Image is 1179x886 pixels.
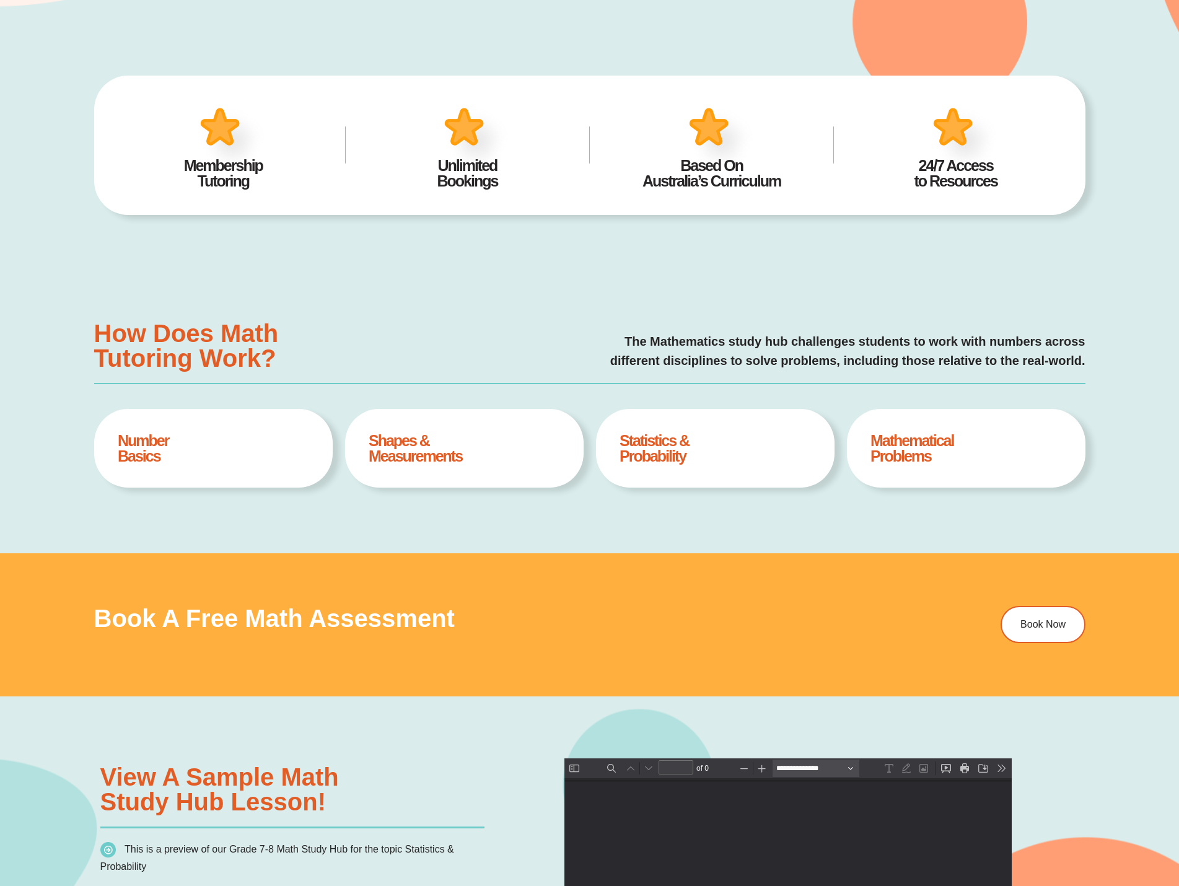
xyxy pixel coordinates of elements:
iframe: Chat Widget [1117,827,1179,886]
img: icon-list.png [100,842,116,857]
a: Book Now [1001,606,1085,643]
span: of ⁨0⁩ [130,1,149,19]
h4: Number Basics [118,433,309,464]
span: Book Now [1020,620,1066,629]
button: Draw [333,1,351,19]
button: Add or edit images [351,1,368,19]
span: This is a preview of our Grade 7-8 Math Study Hub for the topic Statistics & Probability [100,844,454,872]
h4: Based On Australia’s Curriculum [608,158,815,189]
h3: Book a Free Math Assessment [94,606,877,631]
h4: Shapes & Measurements [369,433,559,464]
h3: View a sample Math Study Hub lesson! [100,765,484,814]
button: Text [316,1,333,19]
h4: Statistics & Probability [620,433,810,464]
h3: How Does Math Tutoring Work? [94,321,320,371]
p: The Mathematics study hub challenges students to work with numbers across different disciplines t... [332,332,1085,371]
h4: Unlimited Bookings [364,158,571,189]
h4: Mathematical Problems [870,433,1061,464]
h4: 24/7 Access to Resources [852,158,1059,189]
h4: Membership Tutoring [120,158,327,189]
